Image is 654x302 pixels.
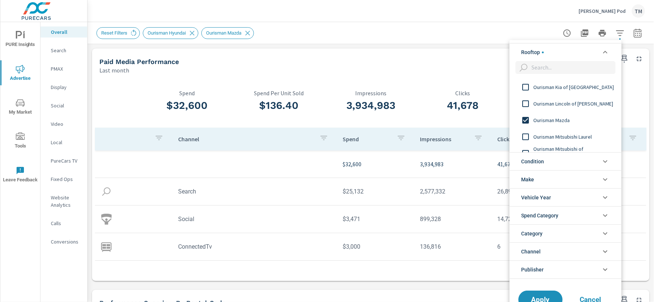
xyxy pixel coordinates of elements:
[522,189,551,206] span: Vehicle Year
[522,43,544,61] span: Rooftop
[534,116,614,125] span: Ourisman Mazda
[534,83,614,92] span: Ourisman Kia of [GEOGRAPHIC_DATA]
[522,243,541,260] span: Channel
[522,153,544,170] span: Condition
[534,145,614,162] span: Ourisman Mitsubishi of [PERSON_NAME][GEOGRAPHIC_DATA]
[534,132,614,141] span: Ourisman Mitsubishi Laurel
[510,79,620,95] div: Ourisman Kia of [GEOGRAPHIC_DATA]
[510,95,620,112] div: Ourisman Lincoln of [PERSON_NAME]
[510,128,620,145] div: Ourisman Mitsubishi Laurel
[529,61,616,74] input: Search...
[522,225,543,242] span: Category
[522,171,534,188] span: Make
[510,145,620,161] div: Ourisman Mitsubishi of [PERSON_NAME][GEOGRAPHIC_DATA]
[522,261,544,278] span: Publisher
[522,207,559,224] span: Spend Category
[510,112,620,128] div: Ourisman Mazda
[510,40,622,282] ul: filter options
[534,99,614,108] span: Ourisman Lincoln of [PERSON_NAME]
